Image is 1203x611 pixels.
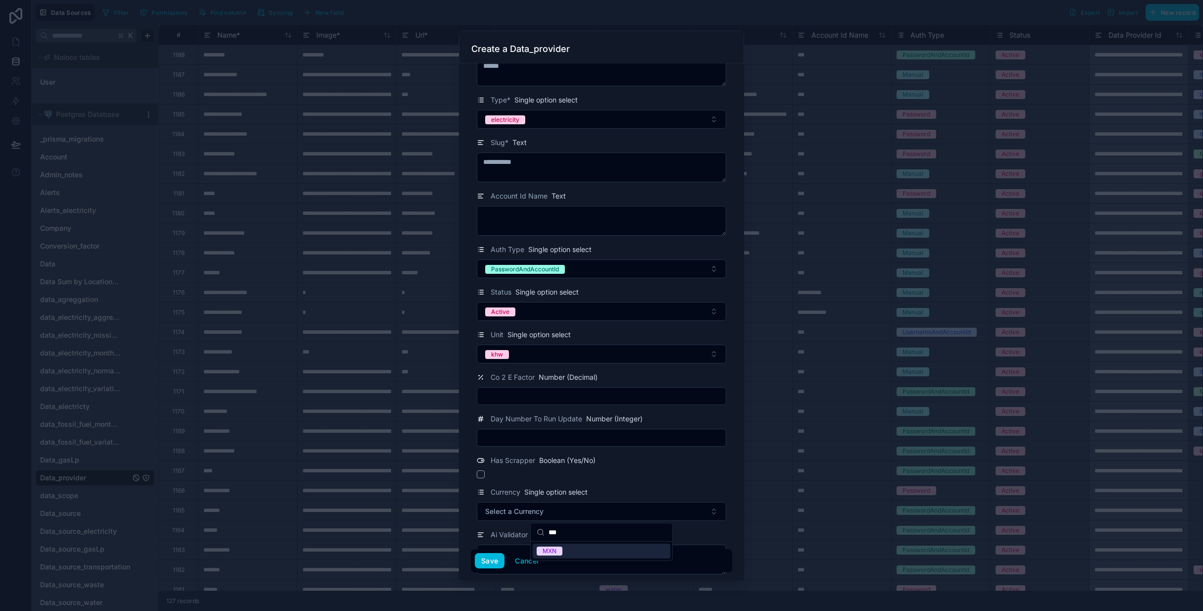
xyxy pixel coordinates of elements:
[507,330,571,340] span: Single option select
[491,265,559,274] div: PasswordAndAccountId
[491,191,548,201] span: Account Id Name
[477,302,726,321] button: Select Button
[477,502,726,521] button: Select Button
[543,547,556,556] div: MXN
[491,138,508,148] span: Slug *
[491,414,582,424] span: Day Number To Run Update
[528,245,592,255] span: Single option select
[485,507,544,516] span: Select a Currency
[491,330,503,340] span: Unit
[491,287,511,297] span: Status
[491,245,524,255] span: Auth Type
[491,372,535,382] span: Co 2 E Factor
[491,307,509,316] div: Active
[475,553,504,569] button: Save
[491,487,520,497] span: Currency
[491,530,612,540] span: Ai Validator Extra Prompt Instructions
[477,345,726,363] button: Select Button
[524,487,588,497] span: Single option select
[539,456,596,465] span: Boolean (Yes/No)
[539,372,598,382] span: Number (Decimal)
[491,115,519,124] div: electricity
[586,414,643,424] span: Number (Integer)
[471,43,570,55] h3: Create a Data_provider
[551,191,566,201] span: Text
[491,95,510,105] span: Type *
[515,287,579,297] span: Single option select
[512,138,527,148] span: Text
[491,456,535,465] span: Has Scrapper
[531,542,672,560] div: Suggestions
[477,259,726,278] button: Select Button
[508,553,545,569] button: Cancel
[514,95,578,105] span: Single option select
[477,110,726,129] button: Select Button
[491,350,503,359] div: khw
